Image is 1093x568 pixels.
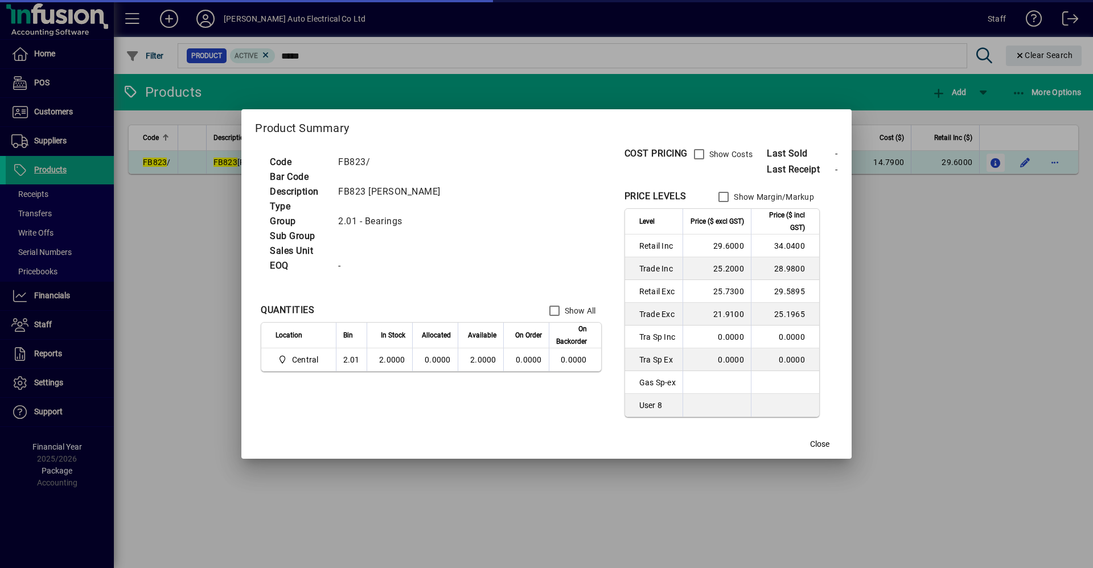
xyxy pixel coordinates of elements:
[683,257,751,280] td: 25.2000
[639,331,676,343] span: Tra Sp Inc
[332,258,454,273] td: -
[458,348,503,371] td: 2.0000
[367,348,412,371] td: 2.0000
[835,164,838,175] span: -
[264,214,332,229] td: Group
[732,191,814,203] label: Show Margin/Markup
[639,286,676,297] span: Retail Exc
[683,234,751,257] td: 29.6000
[639,308,676,320] span: Trade Exc
[751,303,819,326] td: 25.1965
[691,215,744,228] span: Price ($ excl GST)
[683,348,751,371] td: 0.0000
[241,109,851,142] h2: Product Summary
[683,326,751,348] td: 0.0000
[639,263,676,274] span: Trade Inc
[264,155,332,170] td: Code
[515,329,542,341] span: On Order
[751,234,819,257] td: 34.0400
[336,348,367,371] td: 2.01
[332,184,454,199] td: FB823 [PERSON_NAME]
[264,184,332,199] td: Description
[758,209,805,234] span: Price ($ incl GST)
[751,280,819,303] td: 29.5895
[751,257,819,280] td: 28.9800
[276,353,323,367] span: Central
[264,170,332,184] td: Bar Code
[624,190,687,203] div: PRICE LEVELS
[381,329,405,341] span: In Stock
[264,229,332,244] td: Sub Group
[639,215,655,228] span: Level
[802,434,838,454] button: Close
[835,148,838,159] span: -
[767,163,835,176] span: Last Receipt
[639,400,676,411] span: User 8
[276,329,302,341] span: Location
[343,329,353,341] span: Bin
[767,147,835,160] span: Last Sold
[707,149,753,160] label: Show Costs
[264,258,332,273] td: EOQ
[562,305,596,316] label: Show All
[624,147,688,160] div: COST PRICING
[264,244,332,258] td: Sales Unit
[332,214,454,229] td: 2.01 - Bearings
[683,280,751,303] td: 25.7300
[639,377,676,388] span: Gas Sp-ex
[468,329,496,341] span: Available
[683,303,751,326] td: 21.9100
[751,326,819,348] td: 0.0000
[639,240,676,252] span: Retail Inc
[332,155,454,170] td: FB823/
[292,354,319,365] span: Central
[556,323,587,348] span: On Backorder
[261,303,314,317] div: QUANTITIES
[516,355,542,364] span: 0.0000
[549,348,601,371] td: 0.0000
[412,348,458,371] td: 0.0000
[639,354,676,365] span: Tra Sp Ex
[422,329,451,341] span: Allocated
[751,348,819,371] td: 0.0000
[810,438,829,450] span: Close
[264,199,332,214] td: Type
